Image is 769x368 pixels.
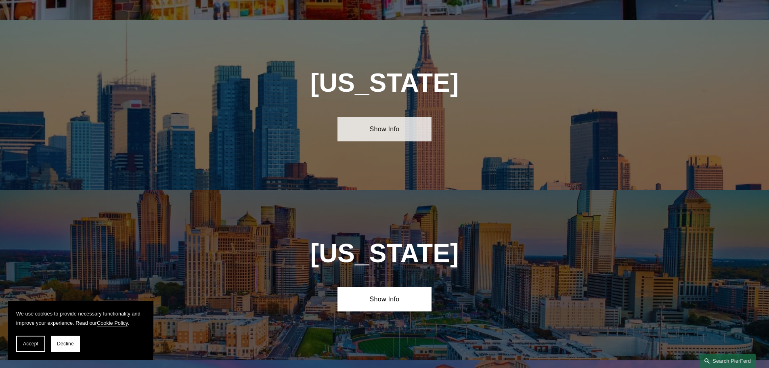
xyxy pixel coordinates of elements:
span: Decline [57,341,74,347]
section: Cookie banner [8,301,153,360]
a: Cookie Policy [97,320,128,326]
a: Search this site [700,354,756,368]
button: Decline [51,336,80,352]
h1: [US_STATE] [267,239,502,268]
button: Accept [16,336,45,352]
span: Accept [23,341,38,347]
p: We use cookies to provide necessary functionality and improve your experience. Read our . [16,309,145,328]
a: Show Info [337,117,432,141]
h1: [US_STATE] [267,68,502,98]
a: Show Info [337,287,432,311]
